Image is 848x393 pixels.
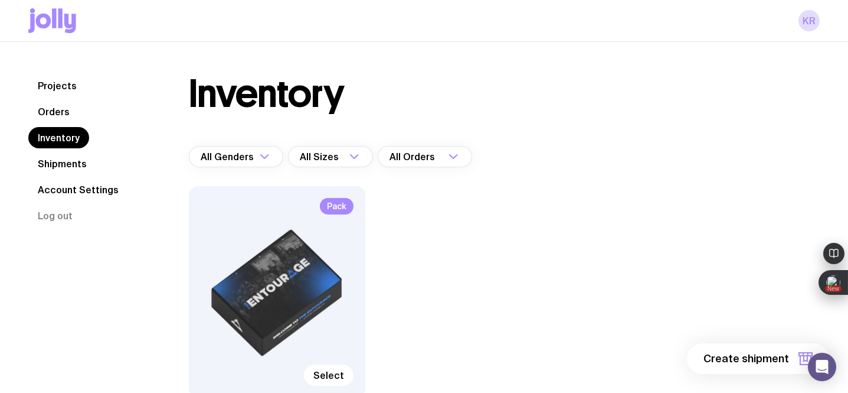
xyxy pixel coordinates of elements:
[808,353,836,381] div: Open Intercom Messenger
[28,75,86,96] a: Projects
[798,10,820,31] a: KR
[341,146,346,167] input: Search for option
[28,179,128,200] a: Account Settings
[320,198,353,215] span: Pack
[28,127,89,148] a: Inventory
[703,352,789,366] span: Create shipment
[687,343,829,374] button: Create shipment
[389,146,437,167] span: All Orders
[28,153,96,174] a: Shipments
[201,146,256,167] span: All Genders
[189,146,283,167] div: Search for option
[437,146,445,167] input: Search for option
[288,146,373,167] div: Search for option
[313,369,344,381] span: Select
[189,75,344,113] h1: Inventory
[300,146,341,167] span: All Sizes
[378,146,472,167] div: Search for option
[28,205,82,226] button: Log out
[28,101,79,122] a: Orders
